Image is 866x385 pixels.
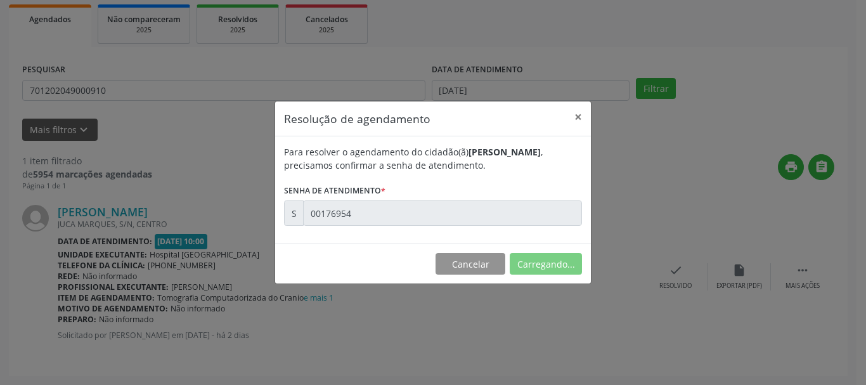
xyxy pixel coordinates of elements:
[284,181,385,200] label: Senha de atendimento
[436,253,505,275] button: Cancelar
[565,101,591,133] button: Close
[510,253,582,275] button: Carregando...
[469,146,541,158] b: [PERSON_NAME]
[284,200,304,226] div: S
[284,110,430,127] h5: Resolução de agendamento
[284,145,582,172] div: Para resolver o agendamento do cidadão(ã) , precisamos confirmar a senha de atendimento.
